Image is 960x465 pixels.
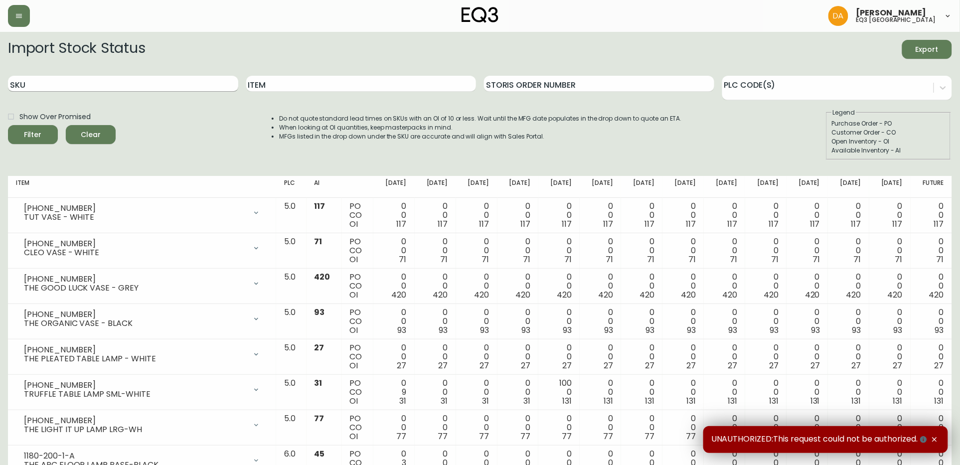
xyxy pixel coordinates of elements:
[686,431,696,442] span: 77
[832,146,946,155] div: Available Inventory - AI
[276,304,307,339] td: 5.0
[730,254,737,265] span: 71
[712,273,737,300] div: 0 0
[919,343,944,370] div: 0 0
[919,414,944,441] div: 0 0
[753,237,779,264] div: 0 0
[770,324,779,336] span: 93
[562,431,572,442] span: 77
[464,379,489,406] div: 0 0
[562,360,572,371] span: 27
[603,218,613,230] span: 117
[764,289,779,301] span: 420
[398,324,407,336] span: 93
[415,176,456,198] th: [DATE]
[505,414,531,441] div: 0 0
[812,254,820,265] span: 71
[753,202,779,229] div: 0 0
[877,308,903,335] div: 0 0
[771,254,779,265] span: 71
[381,379,407,406] div: 0 9
[919,379,944,406] div: 0 0
[279,123,682,132] li: When looking at OI quantities, keep masterpacks in mind.
[399,254,407,265] span: 71
[598,289,613,301] span: 420
[381,308,407,335] div: 0 0
[836,343,861,370] div: 0 0
[279,114,682,123] li: Do not quote standard lead times on SKUs with an OI of 10 or less. Wait until the MFG date popula...
[350,360,358,371] span: OI
[832,128,946,137] div: Customer Order - CO
[350,379,365,406] div: PO CO
[441,395,448,407] span: 31
[562,218,572,230] span: 117
[464,202,489,229] div: 0 0
[810,395,820,407] span: 131
[753,308,779,335] div: 0 0
[505,202,531,229] div: 0 0
[604,360,613,371] span: 27
[929,289,944,301] span: 420
[753,414,779,441] div: 0 0
[937,254,944,265] span: 71
[307,176,342,198] th: AI
[24,213,246,222] div: TUT VASE - WHITE
[433,289,448,301] span: 420
[728,395,737,407] span: 131
[24,319,246,328] div: THE ORGANIC VASE - BLACK
[935,360,944,371] span: 27
[464,273,489,300] div: 0 0
[350,289,358,301] span: OI
[670,273,696,300] div: 0 0
[505,379,531,406] div: 0 0
[19,112,91,122] span: Show Over Promised
[315,413,324,424] span: 77
[877,237,903,264] div: 0 0
[276,375,307,410] td: 5.0
[441,254,448,265] span: 71
[8,176,276,198] th: Item
[728,324,737,336] span: 93
[588,273,613,300] div: 0 0
[604,395,613,407] span: 131
[704,176,745,198] th: [DATE]
[546,237,572,264] div: 0 0
[505,308,531,335] div: 0 0
[24,129,42,141] div: Filter
[686,360,696,371] span: 27
[712,414,737,441] div: 0 0
[381,237,407,264] div: 0 0
[24,381,246,390] div: [PHONE_NUMBER]
[722,289,737,301] span: 420
[315,271,330,283] span: 420
[521,431,531,442] span: 77
[604,324,613,336] span: 93
[462,7,498,23] img: logo
[350,395,358,407] span: OI
[464,343,489,370] div: 0 0
[563,324,572,336] span: 93
[686,218,696,230] span: 117
[753,273,779,300] div: 0 0
[439,360,448,371] span: 27
[538,176,580,198] th: [DATE]
[846,289,861,301] span: 420
[16,414,268,436] div: [PHONE_NUMBER]THE LIGHT IT UP LAMP LRG-WH
[851,218,861,230] span: 117
[24,452,246,461] div: 1180-200-1-A
[580,176,621,198] th: [DATE]
[315,236,322,247] span: 71
[795,414,820,441] div: 0 0
[893,360,903,371] span: 27
[681,289,696,301] span: 420
[276,176,307,198] th: PLC
[74,129,108,141] span: Clear
[919,308,944,335] div: 0 0
[606,254,613,265] span: 71
[832,119,946,128] div: Purchase Order - PO
[712,237,737,264] div: 0 0
[423,379,448,406] div: 0 0
[902,40,952,59] button: Export
[670,414,696,441] div: 0 0
[805,289,820,301] span: 420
